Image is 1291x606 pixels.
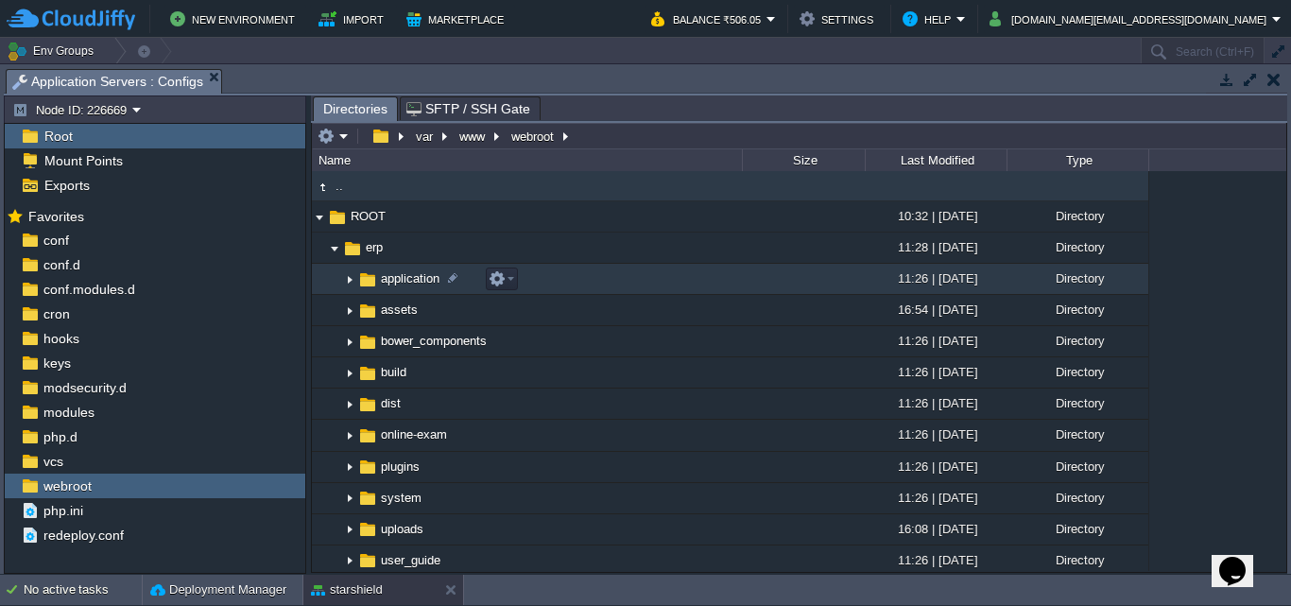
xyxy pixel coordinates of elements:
[865,545,1007,575] div: 11:26 | [DATE]
[40,232,72,249] a: conf
[333,178,346,194] a: ..
[990,8,1272,30] button: [DOMAIN_NAME][EMAIL_ADDRESS][DOMAIN_NAME]
[311,580,383,599] button: starshield
[1007,389,1148,418] div: Directory
[40,502,86,519] a: php.ini
[378,364,409,380] span: build
[363,239,386,255] span: erp
[378,521,426,537] a: uploads
[357,363,378,384] img: AMDAwAAAACH5BAEAAAAALAAAAAABAAEAAAICRAEAOw==
[865,295,1007,324] div: 16:54 | [DATE]
[357,394,378,415] img: AMDAwAAAACH5BAEAAAAALAAAAAABAAEAAAICRAEAOw==
[342,422,357,451] img: AMDAwAAAACH5BAEAAAAALAAAAAABAAEAAAICRAEAOw==
[348,208,388,224] a: ROOT
[40,477,95,494] a: webroot
[312,202,327,232] img: AMDAwAAAACH5BAEAAAAALAAAAAABAAEAAAICRAEAOw==
[342,327,357,356] img: AMDAwAAAACH5BAEAAAAALAAAAAABAAEAAAICRAEAOw==
[342,265,357,294] img: AMDAwAAAACH5BAEAAAAALAAAAAABAAEAAAICRAEAOw==
[323,97,387,121] span: Directories
[24,575,142,605] div: No active tasks
[413,128,438,145] button: var
[406,97,530,120] span: SFTP / SSH Gate
[12,101,132,118] button: Node ID: 226669
[1007,357,1148,387] div: Directory
[378,270,442,286] a: application
[865,514,1007,544] div: 16:08 | [DATE]
[357,301,378,321] img: AMDAwAAAACH5BAEAAAAALAAAAAABAAEAAAICRAEAOw==
[508,128,559,145] button: webroot
[1007,545,1148,575] div: Directory
[40,355,74,372] a: keys
[41,152,126,169] span: Mount Points
[357,425,378,446] img: AMDAwAAAACH5BAEAAAAALAAAAAABAAEAAAICRAEAOw==
[342,546,357,576] img: AMDAwAAAACH5BAEAAAAALAAAAAABAAEAAAICRAEAOw==
[342,238,363,259] img: AMDAwAAAACH5BAEAAAAALAAAAAABAAEAAAICRAEAOw==
[378,395,404,411] a: dist
[40,453,66,470] span: vcs
[357,519,378,540] img: AMDAwAAAACH5BAEAAAAALAAAAAABAAEAAAICRAEAOw==
[800,8,879,30] button: Settings
[327,234,342,263] img: AMDAwAAAACH5BAEAAAAALAAAAAABAAEAAAICRAEAOw==
[1212,530,1272,587] iframe: chat widget
[318,8,389,30] button: Import
[327,207,348,228] img: AMDAwAAAACH5BAEAAAAALAAAAAABAAEAAAICRAEAOw==
[1007,233,1148,262] div: Directory
[40,428,80,445] a: php.d
[865,452,1007,481] div: 11:26 | [DATE]
[357,457,378,477] img: AMDAwAAAACH5BAEAAAAALAAAAAABAAEAAAICRAEAOw==
[378,552,443,568] a: user_guide
[41,177,93,194] a: Exports
[357,488,378,509] img: AMDAwAAAACH5BAEAAAAALAAAAAABAAEAAAICRAEAOw==
[342,390,357,419] img: AMDAwAAAACH5BAEAAAAALAAAAAABAAEAAAICRAEAOw==
[1007,264,1148,293] div: Directory
[1007,483,1148,512] div: Directory
[865,264,1007,293] div: 11:26 | [DATE]
[314,149,742,171] div: Name
[865,326,1007,355] div: 11:26 | [DATE]
[378,490,424,506] a: system
[378,459,422,475] span: plugins
[342,515,357,545] img: AMDAwAAAACH5BAEAAAAALAAAAAABAAEAAAICRAEAOw==
[40,330,82,347] a: hooks
[342,484,357,513] img: AMDAwAAAACH5BAEAAAAALAAAAAABAAEAAAICRAEAOw==
[40,379,129,396] a: modsecurity.d
[865,357,1007,387] div: 11:26 | [DATE]
[40,527,127,544] a: redeploy.conf
[1007,514,1148,544] div: Directory
[865,483,1007,512] div: 11:26 | [DATE]
[378,333,490,349] a: bower_components
[378,302,421,318] a: assets
[342,453,357,482] img: AMDAwAAAACH5BAEAAAAALAAAAAABAAEAAAICRAEAOw==
[1008,149,1148,171] div: Type
[170,8,301,30] button: New Environment
[12,70,203,94] span: Application Servers : Configs
[40,305,73,322] a: cron
[651,8,766,30] button: Balance ₹506.05
[378,426,450,442] span: online-exam
[40,281,138,298] a: conf.modules.d
[1007,295,1148,324] div: Directory
[7,8,135,31] img: CloudJiffy
[357,332,378,353] img: AMDAwAAAACH5BAEAAAAALAAAAAABAAEAAAICRAEAOw==
[903,8,956,30] button: Help
[342,296,357,325] img: AMDAwAAAACH5BAEAAAAALAAAAAABAAEAAAICRAEAOw==
[865,420,1007,449] div: 11:26 | [DATE]
[865,201,1007,231] div: 10:32 | [DATE]
[7,38,100,64] button: Env Groups
[25,208,87,225] span: Favorites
